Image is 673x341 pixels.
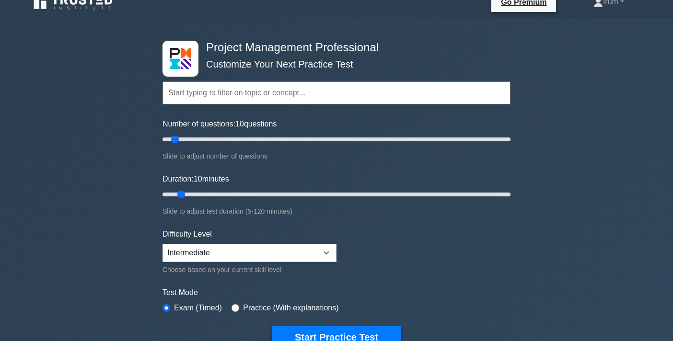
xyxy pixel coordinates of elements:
[194,175,202,183] span: 10
[162,118,277,130] label: Number of questions: questions
[162,150,511,162] div: Slide to adjust number of questions
[174,302,222,314] label: Exam (Timed)
[243,302,338,314] label: Practice (With explanations)
[162,287,511,298] label: Test Mode
[162,81,511,104] input: Start typing to filter on topic or concept...
[162,173,229,185] label: Duration: minutes
[162,228,212,240] label: Difficulty Level
[162,264,336,275] div: Choose based on your current skill level
[202,41,464,55] h4: Project Management Professional
[235,120,244,128] span: 10
[162,205,511,217] div: Slide to adjust test duration (5-120 minutes)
